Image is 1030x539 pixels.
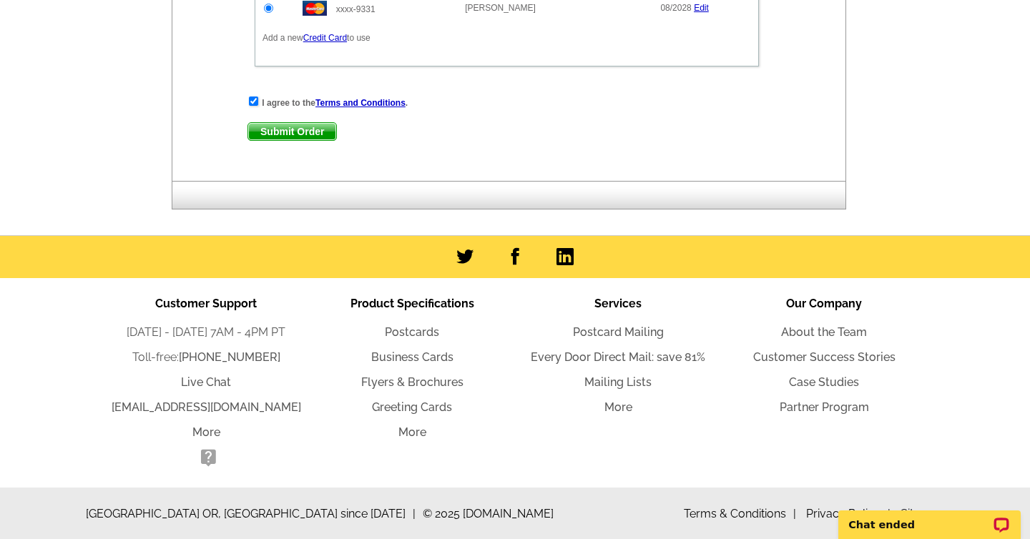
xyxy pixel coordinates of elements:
[371,350,453,364] a: Business Cards
[303,1,327,16] img: mast.gif
[181,375,231,389] a: Live Chat
[594,297,642,310] span: Services
[385,325,439,339] a: Postcards
[684,507,796,520] a: Terms & Conditions
[780,400,869,414] a: Partner Program
[423,505,554,523] span: © 2025 [DOMAIN_NAME]
[103,349,309,366] li: Toll-free:
[336,4,376,14] span: xxxx-9331
[192,425,220,439] a: More
[155,297,257,310] span: Customer Support
[303,33,347,43] a: Credit Card
[829,494,1030,539] iframe: LiveChat chat widget
[112,400,301,414] a: [EMAIL_ADDRESS][DOMAIN_NAME]
[573,325,664,339] a: Postcard Mailing
[103,324,309,341] li: [DATE] - [DATE] 7AM - 4PM PT
[350,297,474,310] span: Product Specifications
[262,98,408,108] strong: I agree to the .
[531,350,705,364] a: Every Door Direct Mail: save 81%
[86,505,416,523] span: [GEOGRAPHIC_DATA] OR, [GEOGRAPHIC_DATA] since [DATE]
[786,297,862,310] span: Our Company
[584,375,652,389] a: Mailing Lists
[315,98,406,108] a: Terms and Conditions
[465,3,536,13] span: [PERSON_NAME]
[604,400,632,414] a: More
[660,3,691,13] span: 08/2028
[361,375,463,389] a: Flyers & Brochures
[398,425,426,439] a: More
[372,400,452,414] a: Greeting Cards
[263,31,751,44] p: Add a new to use
[179,350,280,364] a: [PHONE_NUMBER]
[753,350,896,364] a: Customer Success Stories
[248,123,336,140] span: Submit Order
[694,3,709,13] a: Edit
[806,507,891,520] a: Privacy Policy
[789,375,859,389] a: Case Studies
[781,325,867,339] a: About the Team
